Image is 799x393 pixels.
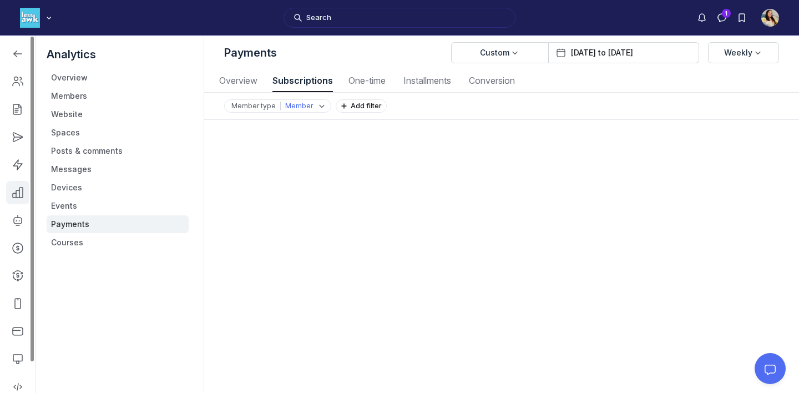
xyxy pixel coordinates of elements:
[47,69,189,87] a: Overview
[755,353,786,384] button: Circle support widget
[712,8,732,28] button: Direct messages
[47,179,189,196] a: Devices
[346,76,387,85] span: One-time
[761,9,779,27] button: User menu options
[47,124,189,142] a: Spaces
[401,76,453,85] span: Installments
[20,8,40,28] img: Less Awkward Hub logo
[47,105,189,123] a: Website
[218,70,259,92] button: Overview
[47,87,189,105] a: Members
[224,99,331,113] button: Member typeMember
[284,8,515,28] button: Search
[351,102,386,110] span: Add filter
[285,102,313,110] p: Member
[224,45,277,61] h5: Payments
[47,215,189,233] a: Payments
[272,70,333,92] button: Subscriptions
[467,76,517,85] span: Conversion
[47,47,189,62] h5: Analytics
[47,234,189,251] a: Courses
[708,42,779,63] button: Weekly
[47,142,189,160] a: Posts & comments
[346,70,387,92] button: One-time
[732,8,752,28] button: Bookmarks
[47,197,189,215] a: Events
[724,47,752,58] span: Weekly
[336,99,387,113] button: Add filter
[20,7,54,29] button: Less Awkward Hub logo
[467,70,517,92] button: Conversion
[692,8,712,28] button: Notifications
[47,160,189,178] a: Messages
[218,76,259,85] span: Overview
[229,102,280,110] div: Member type
[401,70,453,92] button: Installments
[480,47,509,58] span: Custom
[451,42,549,63] button: Custom
[272,76,333,85] span: Subscriptions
